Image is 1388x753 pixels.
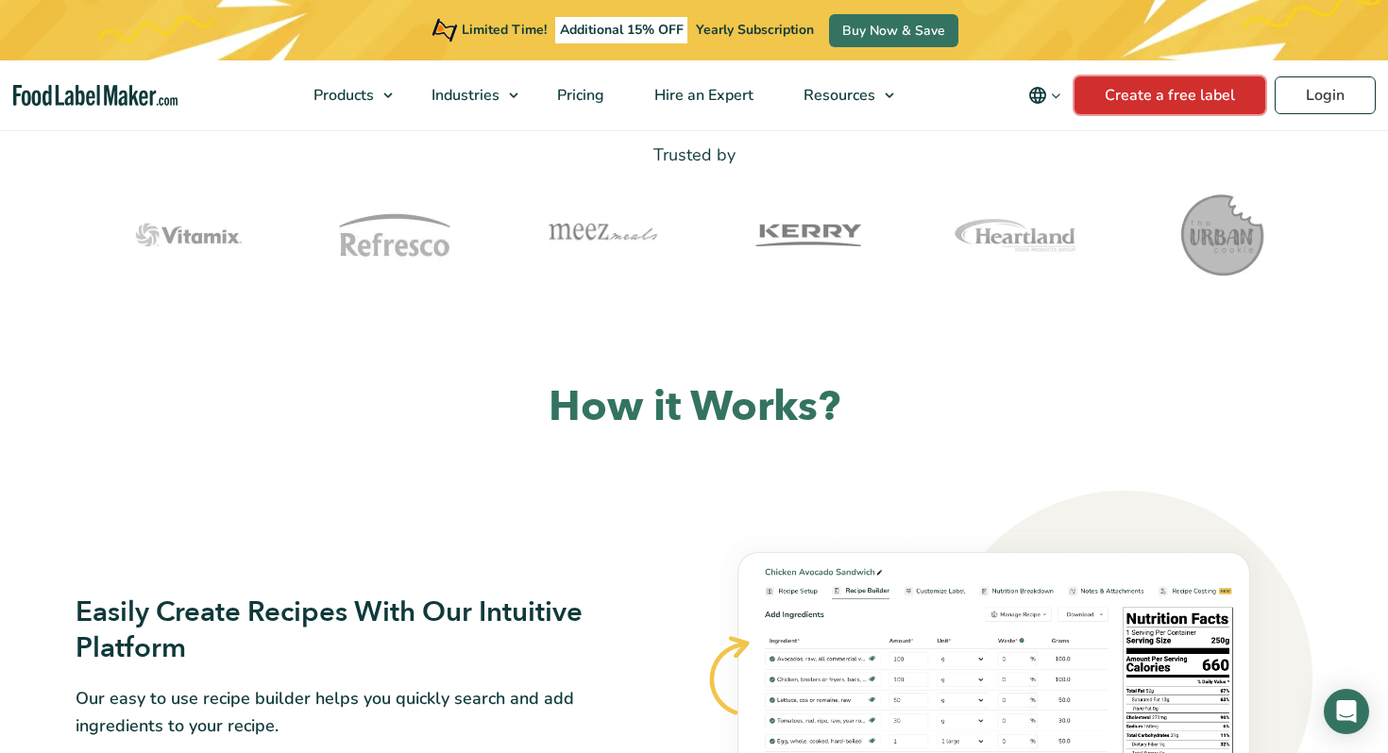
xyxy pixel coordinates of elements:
span: Pricing [551,85,606,106]
span: Products [308,85,376,106]
p: Our easy to use recipe builder helps you quickly search and add ingredients to your recipe. [76,685,622,740]
h3: Easily Create Recipes With Our Intuitive Platform [76,594,622,666]
span: Additional 15% OFF [555,17,688,43]
a: Login [1275,76,1376,114]
h2: How it Works? [76,380,1312,434]
a: Products [289,60,402,130]
a: Resources [779,60,904,130]
a: Hire an Expert [630,60,774,130]
div: Open Intercom Messenger [1324,689,1369,734]
a: Industries [407,60,528,130]
span: Hire an Expert [649,85,755,106]
a: Pricing [533,60,625,130]
span: Yearly Subscription [696,21,814,39]
a: Buy Now & Save [829,14,958,47]
a: Create a free label [1075,76,1265,114]
span: Limited Time! [462,21,547,39]
span: Industries [426,85,501,106]
button: Change language [1015,76,1075,114]
a: Food Label Maker homepage [13,85,178,107]
span: Resources [798,85,877,106]
p: Trusted by [76,142,1312,169]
